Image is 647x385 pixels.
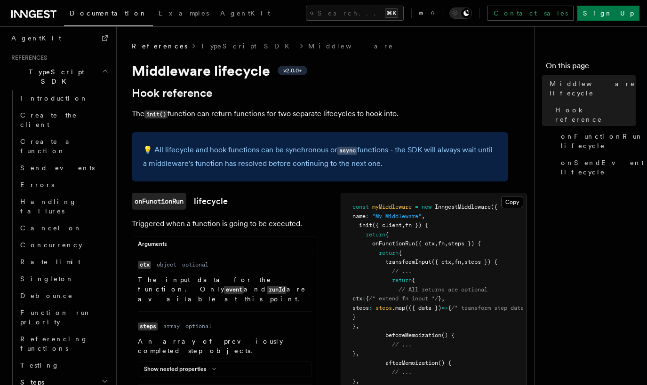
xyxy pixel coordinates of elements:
a: Hook reference [132,86,212,100]
span: .map [392,305,405,311]
span: onSendEvent lifecycle [561,158,644,177]
button: TypeScript SDK [8,63,111,90]
a: onSendEvent lifecycle [557,154,636,181]
span: = [415,204,418,210]
span: { [366,295,369,302]
a: onFunctionRun lifecycle [557,128,636,154]
button: Copy [501,196,523,208]
span: () { [438,360,451,366]
a: onFunctionRunlifecycle [132,193,228,210]
span: InngestMiddleware [435,204,491,210]
span: ({ ctx [415,240,435,247]
span: // ... [392,268,412,275]
span: Referencing functions [20,335,88,352]
a: Rate limit [16,253,111,270]
span: { [448,305,451,311]
span: init [359,222,372,228]
span: AgentKit [220,9,270,17]
span: new [422,204,431,210]
a: Middleware lifecycle [546,75,636,102]
span: ({ [491,204,497,210]
code: onFunctionRun [132,193,186,210]
span: beforeMemoization [385,332,441,338]
p: The function can return functions for two separate lifecycles to hook into. [132,107,508,121]
span: , [445,240,448,247]
span: steps }) { [448,240,481,247]
span: ctx [352,295,362,302]
span: // ... [392,369,412,375]
span: } [438,295,441,302]
span: steps [352,305,369,311]
span: onFunctionRun [372,240,415,247]
span: return [366,231,385,238]
a: Singleton [16,270,111,287]
span: Function run priority [20,309,91,326]
span: onFunctionRun lifecycle [561,132,643,150]
span: } [352,378,356,385]
span: /* extend fn input */ [369,295,438,302]
a: Introduction [16,90,111,107]
h4: On this page [546,60,636,75]
span: steps }) { [464,259,497,265]
span: transformInput [385,259,431,265]
span: fn }) { [405,222,428,228]
span: Rate limit [20,258,80,266]
span: // ... [392,341,412,348]
span: v2.0.0+ [283,67,302,74]
span: , [356,323,359,330]
button: Show nested properties [144,365,220,373]
span: name [352,213,366,220]
span: (({ data }) [405,305,441,311]
span: , [435,240,438,247]
span: Singleton [20,275,74,283]
button: Toggle dark mode [449,8,472,19]
a: Hook reference [551,102,636,128]
span: : [362,295,366,302]
span: , [356,350,359,357]
span: , [402,222,405,228]
span: Cancel on [20,224,82,232]
code: async [337,147,357,155]
span: return [379,250,399,256]
span: ({ client [372,222,402,228]
p: Triggered when a function is going to be executed. [132,217,318,230]
span: const [352,204,369,210]
p: 💡 All lifecycle and hook functions can be synchronous or functions - the SDK will always wait unt... [143,143,497,170]
a: AgentKit [215,3,276,25]
a: Examples [153,3,215,25]
span: Errors [20,181,54,189]
dd: optional [185,322,212,330]
span: TypeScript SDK [8,67,102,86]
div: Arguments [132,240,318,252]
span: // All returns are optional [399,286,487,293]
span: : [369,305,372,311]
span: return [392,277,412,283]
a: Handling failures [16,193,111,220]
a: Cancel on [16,220,111,236]
span: "My Middleware" [372,213,422,220]
span: fn [455,259,461,265]
span: , [422,213,425,220]
span: Handling failures [20,198,77,215]
a: Contact sales [487,6,574,21]
a: Create a function [16,133,111,159]
a: Send events [16,159,111,176]
dd: array [163,322,180,330]
a: Sign Up [577,6,639,21]
code: steps [138,322,158,330]
span: { [412,277,415,283]
span: Examples [159,9,209,17]
a: AgentKit [8,30,111,47]
code: runId [267,286,287,294]
a: Middleware [308,41,394,51]
span: /* transform step data */ [451,305,534,311]
span: Documentation [70,9,147,17]
kbd: ⌘K [385,8,398,18]
span: ({ ctx [431,259,451,265]
span: Concurrency [20,241,82,249]
a: Create the client [16,107,111,133]
span: afterMemoization [385,360,438,366]
span: References [8,54,47,62]
a: Function run priority [16,304,111,330]
span: Hook reference [555,105,636,124]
